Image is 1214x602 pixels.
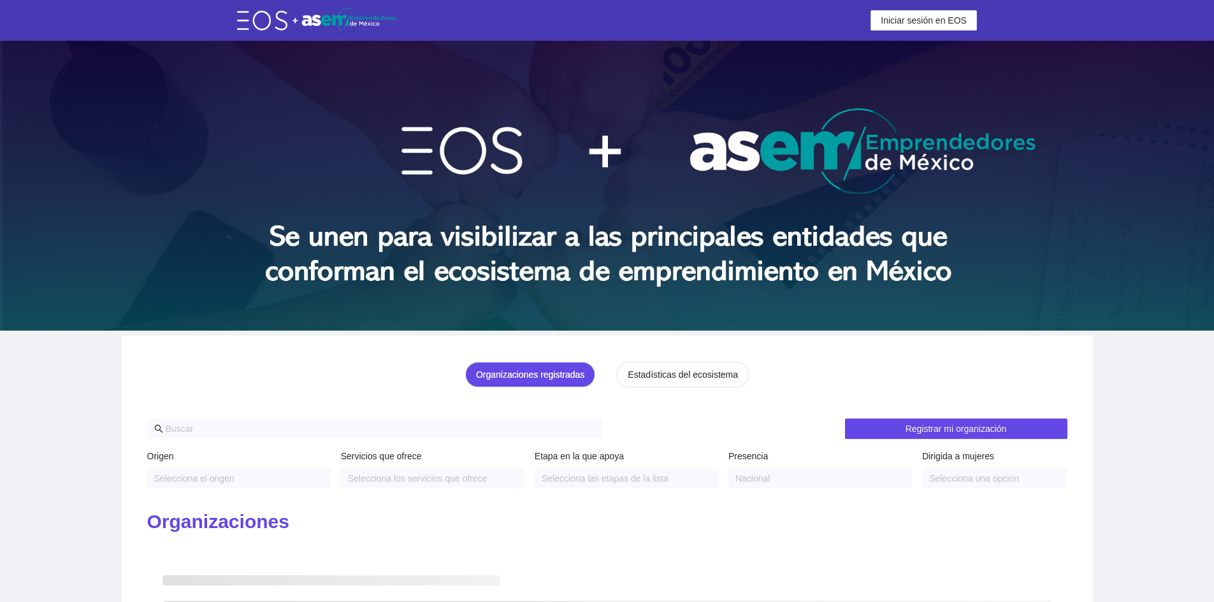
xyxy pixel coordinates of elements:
label: Etapa en la que apoya [535,449,624,463]
button: Iniciar sesión en EOS [871,10,977,31]
span: Iniciar sesión en EOS [881,13,967,27]
span: search [154,424,163,433]
h2: Organizaciones [147,509,1067,535]
div: Organizaciones registradas [476,368,584,382]
button: Registrar mi organización [845,419,1067,439]
label: Presencia [728,449,768,463]
input: Buscar [166,422,595,436]
div: Estadísticas del ecosistema [628,368,738,382]
label: Origen [147,449,174,463]
label: Dirigida a mujeres [922,449,994,463]
label: Servicios que ofrece [341,449,422,463]
span: Registrar mi organización [906,422,1007,436]
img: eos-asem-logo.38b026ae.png [237,8,396,32]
